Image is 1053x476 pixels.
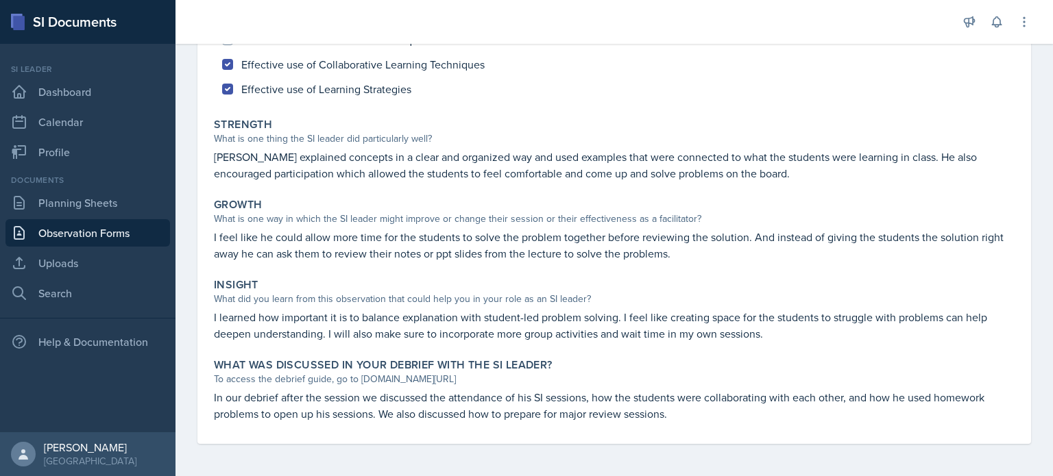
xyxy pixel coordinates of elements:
[5,174,170,186] div: Documents
[214,131,1015,146] div: What is one thing the SI leader did particularly well?
[214,292,1015,306] div: What did you learn from this observation that could help you in your role as an SI leader?
[214,198,262,212] label: Growth
[44,454,136,468] div: [GEOGRAPHIC_DATA]
[5,219,170,247] a: Observation Forms
[214,389,1015,422] p: In our debrief after the session we discussed the attendance of his SI sessions, how the students...
[214,278,258,292] label: Insight
[5,279,170,307] a: Search
[214,229,1015,262] p: I feel like he could allow more time for the students to solve the problem together before review...
[5,138,170,166] a: Profile
[5,249,170,277] a: Uploads
[5,328,170,355] div: Help & Documentation
[5,78,170,105] a: Dashboard
[214,212,1015,226] div: What is one way in which the SI leader might improve or change their session or their effectivene...
[214,372,1015,386] div: To access the debrief guide, go to [DOMAIN_NAME][URL]
[214,309,1015,342] p: I learned how important it is to balance explanation with student-led problem solving. I feel lik...
[44,440,136,454] div: [PERSON_NAME]
[5,63,170,75] div: Si leader
[214,358,553,372] label: What was discussed in your debrief with the SI Leader?
[5,189,170,216] a: Planning Sheets
[214,149,1015,181] p: [PERSON_NAME] explained concepts in a clear and organized way and used examples that were connect...
[214,118,272,131] label: Strength
[5,108,170,136] a: Calendar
